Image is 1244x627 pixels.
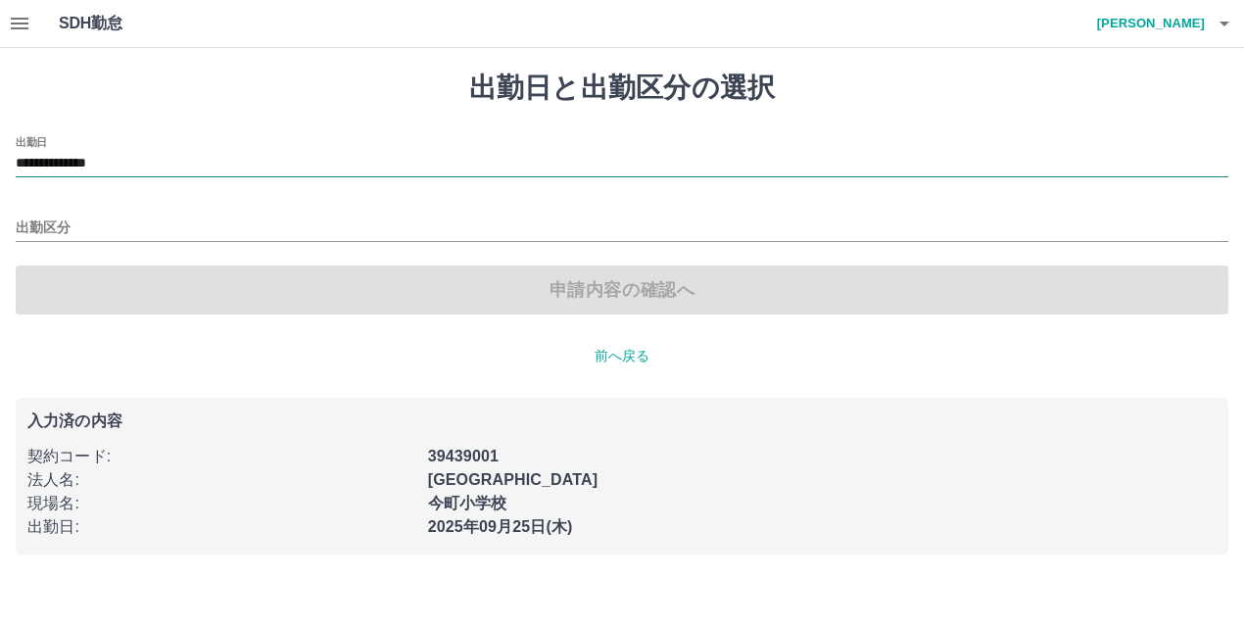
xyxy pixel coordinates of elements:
[428,471,598,488] b: [GEOGRAPHIC_DATA]
[27,468,416,492] p: 法人名 :
[428,518,573,535] b: 2025年09月25日(木)
[428,448,499,464] b: 39439001
[428,495,507,511] b: 今町小学校
[16,346,1228,366] p: 前へ戻る
[16,72,1228,105] h1: 出勤日と出勤区分の選択
[27,445,416,468] p: 契約コード :
[16,134,47,149] label: 出勤日
[27,492,416,515] p: 現場名 :
[27,515,416,539] p: 出勤日 :
[27,413,1217,429] p: 入力済の内容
